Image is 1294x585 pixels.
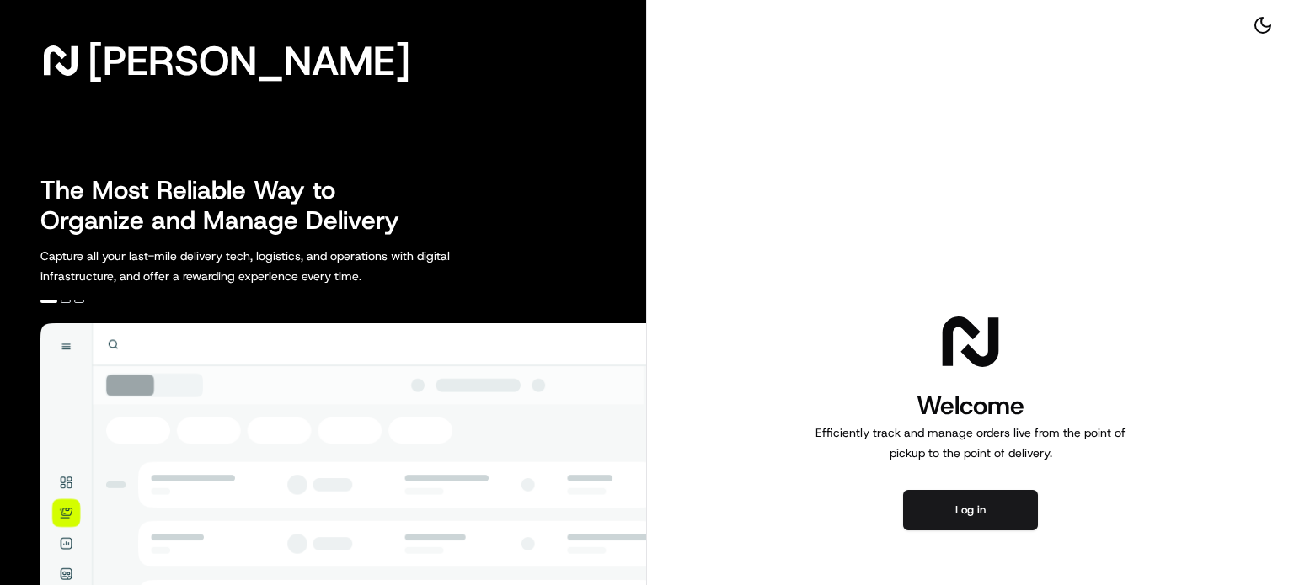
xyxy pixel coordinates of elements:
h2: The Most Reliable Way to Organize and Manage Delivery [40,175,418,236]
button: Log in [903,490,1038,530]
h1: Welcome [809,389,1132,423]
p: Capture all your last-mile delivery tech, logistics, and operations with digital infrastructure, ... [40,246,526,286]
p: Efficiently track and manage orders live from the point of pickup to the point of delivery. [809,423,1132,463]
span: [PERSON_NAME] [88,44,410,77]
